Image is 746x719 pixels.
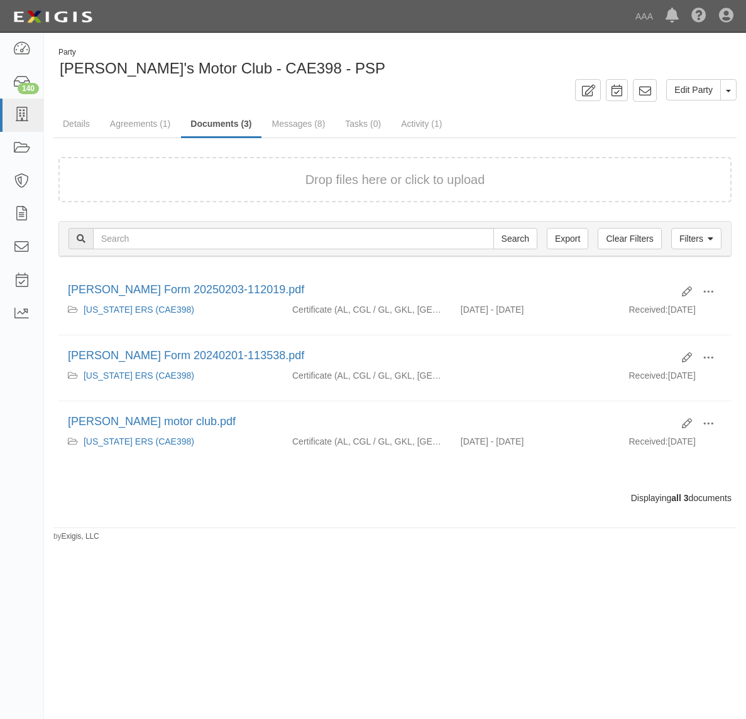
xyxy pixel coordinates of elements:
[53,111,99,136] a: Details
[68,349,304,362] a: [PERSON_NAME] Form 20240201-113538.pdf
[93,228,494,249] input: Search
[305,171,485,189] button: Drop files here or click to upload
[547,228,588,249] a: Export
[181,111,261,138] a: Documents (3)
[671,228,721,249] a: Filters
[629,303,668,316] p: Received:
[671,493,688,503] b: all 3
[68,415,236,428] a: [PERSON_NAME] motor club.pdf
[9,6,96,28] img: logo-5460c22ac91f19d4615b14bd174203de0afe785f0fc80cf4dbbc73dc1793850b.png
[691,9,706,24] i: Help Center - Complianz
[68,283,304,296] a: [PERSON_NAME] Form 20250203-112019.pdf
[336,111,390,136] a: Tasks (0)
[392,111,451,136] a: Activity (1)
[49,492,741,504] div: Displaying documents
[60,60,385,77] span: [PERSON_NAME]'s Motor Club - CAE398 - PSP
[620,369,732,388] div: [DATE]
[84,305,194,315] a: [US_STATE] ERS (CAE398)
[101,111,180,136] a: Agreements (1)
[283,435,451,448] div: Auto Liability Commercial General Liability / Garage Liability Garage Keepers Liability On-Hook
[68,435,273,448] div: California ERS (CAE398)
[53,531,99,542] small: by
[68,348,672,364] div: ACORD Form 20240201-113538.pdf
[68,282,672,298] div: ACORD Form 20250203-112019.pdf
[84,436,194,446] a: [US_STATE] ERS (CAE398)
[58,47,385,58] div: Party
[18,83,39,94] div: 140
[629,435,668,448] p: Received:
[263,111,335,136] a: Messages (8)
[84,370,194,381] a: [US_STATE] ERS (CAE398)
[451,303,620,316] div: Effective 02/04/2025 - Expiration 02/04/2026
[283,369,451,382] div: Auto Liability Commercial General Liability / Garage Liability Garage Keepers Liability On-Hook
[598,228,661,249] a: Clear Filters
[666,79,721,100] a: Edit Party
[629,4,659,29] a: AAA
[283,303,451,316] div: Auto Liability Commercial General Liability / Garage Liability Garage Keepers Liability On-Hook
[68,369,273,382] div: California ERS (CAE398)
[629,369,668,382] p: Received:
[620,303,732,322] div: [DATE]
[53,47,737,79] div: Randy's Motor Club - CAE398 - PSP
[451,369,620,370] div: Effective - Expiration
[68,414,672,430] div: randy motor club.pdf
[493,228,537,249] input: Search
[451,435,620,448] div: Effective 02/04/2023 - Expiration 02/04/2024
[620,435,732,454] div: [DATE]
[68,303,273,316] div: California ERS (CAE398)
[62,532,99,541] a: Exigis, LLC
